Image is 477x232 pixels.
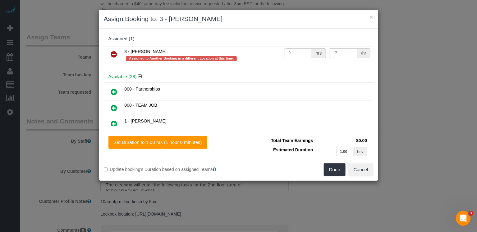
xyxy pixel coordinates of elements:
[125,49,167,54] span: 3 - [PERSON_NAME]
[108,136,207,149] button: Set Duration to 1.00 hrs (1 hour 0 minutes)
[312,48,326,58] div: hrs
[243,136,315,145] td: Total Team Earnings
[108,36,369,42] div: Assigned (1)
[456,211,471,226] iframe: Intercom live chat
[108,74,369,79] h4: Available (28)
[125,103,158,108] span: 000 - TEAM JOB
[315,136,369,145] td: $0.00
[126,56,237,61] span: Assigned to Another Booking in a different Location at this time.
[353,147,367,156] div: hrs
[273,147,313,152] span: Estimated Duration
[324,163,346,176] button: Done
[369,14,373,20] button: ×
[125,87,160,91] span: 000 - Partnerships
[104,14,374,24] h3: Assign Booking to: 3 - [PERSON_NAME]
[104,167,108,172] input: Update booking's Duration based on assigned Teams
[104,166,234,172] label: Update booking's Duration based on assigned Teams
[125,118,167,123] span: 1 - [PERSON_NAME]
[348,163,374,176] button: Cancel
[357,48,370,58] div: /hr
[469,211,474,216] span: 3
